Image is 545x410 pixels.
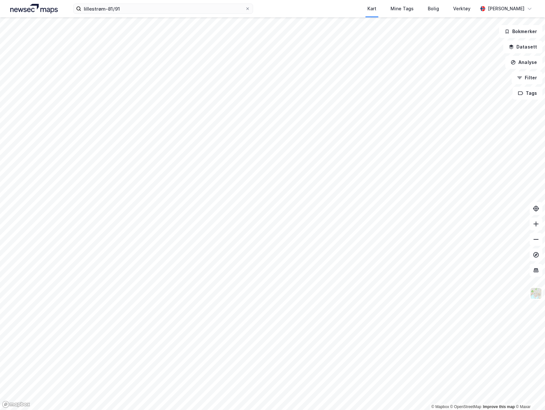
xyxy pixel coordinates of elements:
[81,4,245,13] input: Søk på adresse, matrikkel, gårdeiere, leietakere eller personer
[513,87,542,100] button: Tags
[2,401,30,408] a: Mapbox homepage
[391,5,414,13] div: Mine Tags
[503,40,542,53] button: Datasett
[513,379,545,410] iframe: Chat Widget
[512,71,542,84] button: Filter
[505,56,542,69] button: Analyse
[488,5,524,13] div: [PERSON_NAME]
[450,405,481,409] a: OpenStreetMap
[431,405,449,409] a: Mapbox
[428,5,439,13] div: Bolig
[367,5,376,13] div: Kart
[483,405,515,409] a: Improve this map
[453,5,470,13] div: Verktøy
[10,4,58,13] img: logo.a4113a55bc3d86da70a041830d287a7e.svg
[530,287,542,299] img: Z
[499,25,542,38] button: Bokmerker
